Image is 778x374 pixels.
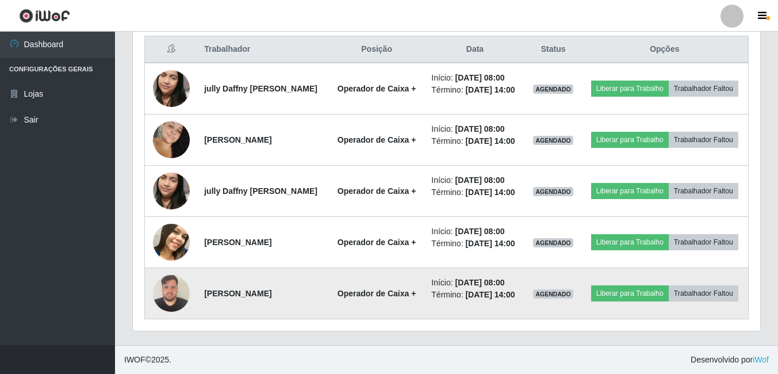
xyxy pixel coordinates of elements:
[431,226,518,238] li: Início:
[204,84,317,93] strong: jully Daffny [PERSON_NAME]
[338,186,416,196] strong: Operador de Caixa +
[338,84,416,93] strong: Operador de Caixa +
[533,136,573,145] span: AGENDADO
[591,234,669,250] button: Liberar para Trabalho
[669,132,738,148] button: Trabalhador Faltou
[533,289,573,299] span: AGENDADO
[204,238,271,247] strong: [PERSON_NAME]
[669,183,738,199] button: Trabalhador Faltou
[431,123,518,135] li: Início:
[338,289,416,298] strong: Operador de Caixa +
[124,354,171,366] span: © 2025 .
[153,158,190,224] img: 1696275529779.jpeg
[465,239,515,248] time: [DATE] 14:00
[455,227,505,236] time: [DATE] 08:00
[431,84,518,96] li: Término:
[753,355,769,364] a: iWof
[153,219,190,265] img: 1697569357220.jpeg
[526,36,581,63] th: Status
[431,174,518,186] li: Início:
[424,36,525,63] th: Data
[204,135,271,144] strong: [PERSON_NAME]
[669,234,738,250] button: Trabalhador Faltou
[591,132,669,148] button: Liberar para Trabalho
[153,112,190,168] img: 1750087788307.jpeg
[431,238,518,250] li: Término:
[465,188,515,197] time: [DATE] 14:00
[455,278,505,287] time: [DATE] 08:00
[465,85,515,94] time: [DATE] 14:00
[533,238,573,247] span: AGENDADO
[204,186,317,196] strong: jully Daffny [PERSON_NAME]
[19,9,70,23] img: CoreUI Logo
[197,36,329,63] th: Trabalhador
[338,135,416,144] strong: Operador de Caixa +
[153,269,190,318] img: 1733931540736.jpeg
[329,36,424,63] th: Posição
[669,81,738,97] button: Trabalhador Faltou
[431,72,518,84] li: Início:
[591,285,669,302] button: Liberar para Trabalho
[581,36,749,63] th: Opções
[533,187,573,196] span: AGENDADO
[338,238,416,247] strong: Operador de Caixa +
[591,81,669,97] button: Liberar para Trabalho
[455,175,505,185] time: [DATE] 08:00
[431,186,518,199] li: Término:
[591,183,669,199] button: Liberar para Trabalho
[691,354,769,366] span: Desenvolvido por
[431,277,518,289] li: Início:
[455,124,505,133] time: [DATE] 08:00
[465,290,515,299] time: [DATE] 14:00
[533,85,573,94] span: AGENDADO
[465,136,515,146] time: [DATE] 14:00
[153,56,190,121] img: 1696275529779.jpeg
[431,135,518,147] li: Término:
[455,73,505,82] time: [DATE] 08:00
[204,289,271,298] strong: [PERSON_NAME]
[669,285,738,302] button: Trabalhador Faltou
[431,289,518,301] li: Término:
[124,355,145,364] span: IWOF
